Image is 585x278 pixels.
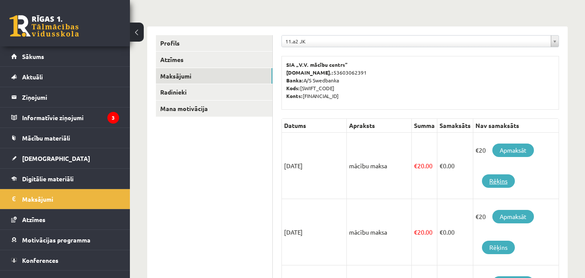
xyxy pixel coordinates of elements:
span: € [440,228,443,236]
a: Maksājumi [11,189,119,209]
span: € [414,228,417,236]
span: € [440,162,443,170]
a: Motivācijas programma [11,230,119,250]
span: € [414,162,417,170]
span: Mācību materiāli [22,134,70,142]
td: [DATE] [282,133,347,199]
td: €20 [473,133,559,199]
i: 3 [107,112,119,124]
span: Aktuāli [22,73,43,81]
a: Sākums [11,46,119,66]
a: Aktuāli [11,67,119,87]
span: Sākums [22,52,44,60]
b: [DOMAIN_NAME].: [286,69,333,76]
b: Kods: [286,85,300,92]
a: Rīgas 1. Tālmācības vidusskola [10,15,79,37]
a: Atzīmes [11,209,119,229]
span: Konferences [22,256,58,264]
td: €20 [473,199,559,265]
legend: Informatīvie ziņojumi [22,108,119,128]
td: [DATE] [282,199,347,265]
legend: Maksājumi [22,189,119,209]
a: Apmaksāt [492,144,534,157]
span: [DEMOGRAPHIC_DATA] [22,154,90,162]
th: Datums [282,119,347,133]
a: Apmaksāt [492,210,534,223]
th: Samaksāts [437,119,473,133]
b: Konts: [286,92,303,99]
a: Digitālie materiāli [11,169,119,189]
td: mācību maksa [347,133,412,199]
span: Atzīmes [22,216,45,223]
p: 53603062391 A/S Swedbanka [SWIFT_CODE] [FINANCIAL_ID] [286,61,554,100]
span: Motivācijas programma [22,236,90,244]
a: Profils [156,35,272,51]
a: Ziņojumi [11,87,119,107]
legend: Ziņojumi [22,87,119,107]
a: Mācību materiāli [11,128,119,148]
a: Radinieki [156,84,272,100]
a: [DEMOGRAPHIC_DATA] [11,148,119,168]
span: 11.a2 JK [285,36,547,47]
td: 20.00 [412,133,437,199]
a: Atzīmes [156,52,272,68]
b: Banka: [286,77,304,84]
a: Maksājumi [156,68,272,84]
a: Informatīvie ziņojumi3 [11,108,119,128]
td: mācību maksa [347,199,412,265]
a: Rēķins [482,241,515,254]
th: Nav samaksāts [473,119,559,133]
span: Digitālie materiāli [22,175,74,183]
a: Rēķins [482,174,515,188]
td: 0.00 [437,199,473,265]
th: Summa [412,119,437,133]
td: 20.00 [412,199,437,265]
a: Konferences [11,250,119,270]
a: Mana motivācija [156,101,272,117]
a: 11.a2 JK [282,36,559,47]
b: SIA „V.V. mācību centrs” [286,61,348,68]
th: Apraksts [347,119,412,133]
td: 0.00 [437,133,473,199]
